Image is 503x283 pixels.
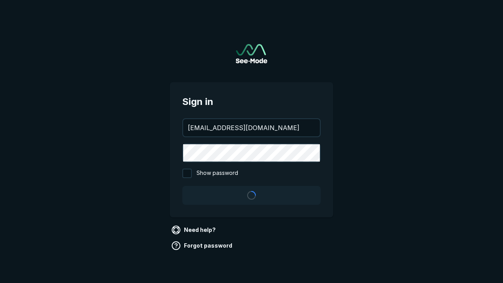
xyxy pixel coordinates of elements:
a: Forgot password [170,239,235,252]
a: Go to sign in [236,44,267,63]
span: Show password [196,169,238,178]
img: See-Mode Logo [236,44,267,63]
input: your@email.com [183,119,320,136]
span: Sign in [182,95,321,109]
a: Need help? [170,224,219,236]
